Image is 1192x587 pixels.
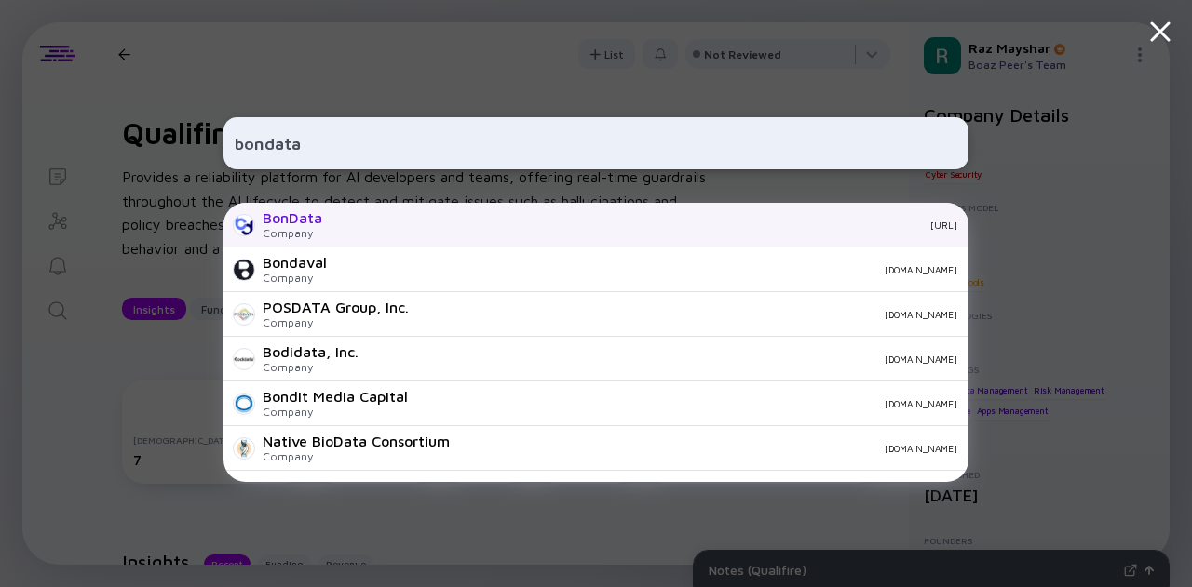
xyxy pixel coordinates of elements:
div: Company [263,226,322,240]
div: Company [263,271,327,285]
div: [DOMAIN_NAME] [342,264,957,275]
div: Bondaval [263,254,327,271]
div: BonData [263,209,322,226]
div: Company [263,449,450,463]
div: [DOMAIN_NAME] [423,398,957,409]
div: [DOMAIN_NAME] [373,354,957,365]
div: [DOMAIN_NAME] [424,309,957,320]
div: NODATA [263,477,323,494]
div: [DOMAIN_NAME] [465,443,957,454]
div: BondIt Media Capital [263,388,408,405]
div: POSDATA Group, Inc. [263,299,409,315]
div: [URL] [337,220,957,231]
div: Native BioData Consortium [263,433,450,449]
div: Bodidata, Inc. [263,343,359,360]
div: Company [263,405,408,419]
div: Company [263,360,359,374]
input: Search Company or Investor... [235,127,957,160]
div: Company [263,315,409,329]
